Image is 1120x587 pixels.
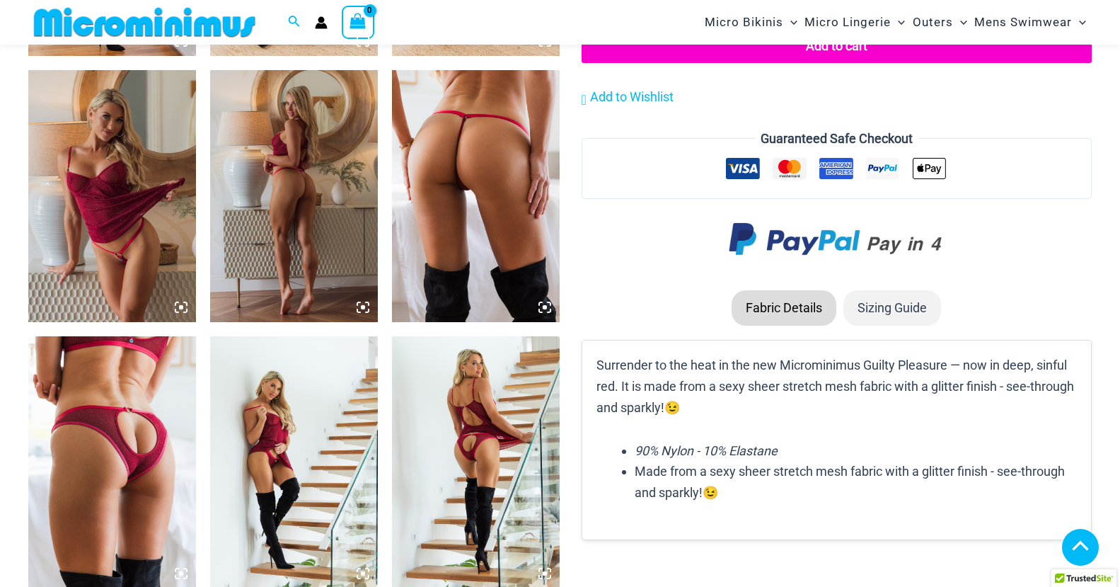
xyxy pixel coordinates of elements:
nav: Site Navigation [699,2,1092,42]
span: Outers [913,4,953,40]
legend: Guaranteed Safe Checkout [755,128,918,149]
a: View Shopping Cart, empty [342,6,374,38]
span: Micro Bikinis [705,4,783,40]
li: Sizing Guide [843,290,941,326]
img: Guilty Pleasures Red 689 Micro [392,70,560,322]
li: Fabric Details [732,290,836,326]
a: OutersMenu ToggleMenu Toggle [909,4,971,40]
span: 😉 [703,485,718,500]
span: Menu Toggle [783,4,797,40]
p: Surrender to the heat in the new Microminimus Guilty Pleasure — now in deep, sinful red. It is ma... [596,355,1077,418]
a: Search icon link [288,13,301,31]
a: Add to Wishlist [582,86,674,108]
button: Add to cart [582,29,1092,63]
a: Micro LingerieMenu ToggleMenu Toggle [801,4,908,40]
span: Menu Toggle [953,4,967,40]
span: Mens Swimwear [974,4,1072,40]
span: Menu Toggle [891,4,905,40]
img: Guilty Pleasures Red 1260 Slip 689 Micro [28,70,196,322]
span: Add to Wishlist [590,89,674,104]
em: 90% Nylon - 10% Elastane [635,443,778,458]
a: Mens SwimwearMenu ToggleMenu Toggle [971,4,1090,40]
span: Menu Toggle [1072,4,1086,40]
img: MM SHOP LOGO FLAT [28,6,261,38]
span: Micro Lingerie [804,4,891,40]
a: Micro BikinisMenu ToggleMenu Toggle [701,4,801,40]
a: Account icon link [315,16,328,29]
li: Made from a sexy sheer stretch mesh fabric with a glitter finish - see-through and sparkly! [635,461,1077,503]
img: Guilty Pleasures Red 1260 Slip 689 Micro [210,70,378,322]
